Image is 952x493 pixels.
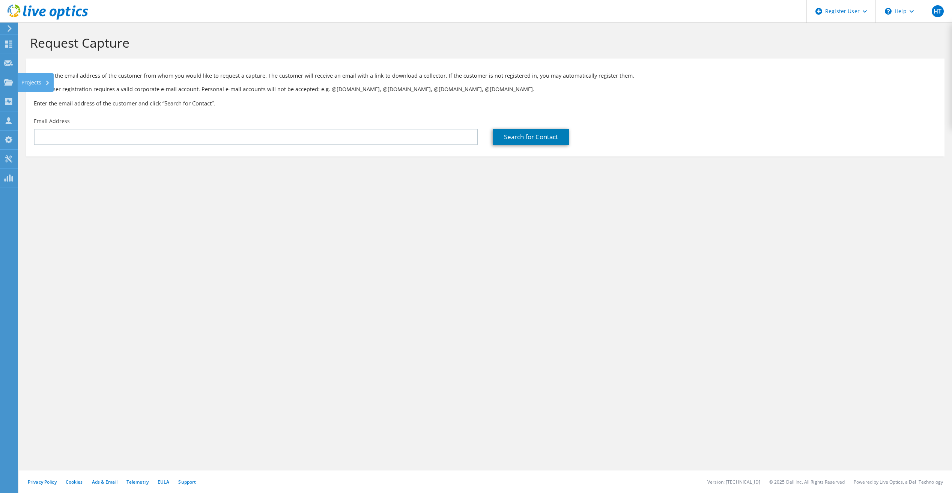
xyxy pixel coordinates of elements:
[34,85,937,93] p: Note: User registration requires a valid corporate e-mail account. Personal e-mail accounts will ...
[92,479,117,485] a: Ads & Email
[34,72,937,80] p: Provide the email address of the customer from whom you would like to request a capture. The cust...
[885,8,892,15] svg: \n
[126,479,149,485] a: Telemetry
[493,129,569,145] a: Search for Contact
[34,117,70,125] label: Email Address
[178,479,196,485] a: Support
[158,479,169,485] a: EULA
[34,99,937,107] h3: Enter the email address of the customer and click “Search for Contact”.
[707,479,760,485] li: Version: [TECHNICAL_ID]
[769,479,845,485] li: © 2025 Dell Inc. All Rights Reserved
[854,479,943,485] li: Powered by Live Optics, a Dell Technology
[30,35,937,51] h1: Request Capture
[932,5,944,17] span: HT
[28,479,57,485] a: Privacy Policy
[18,73,54,92] div: Projects
[66,479,83,485] a: Cookies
